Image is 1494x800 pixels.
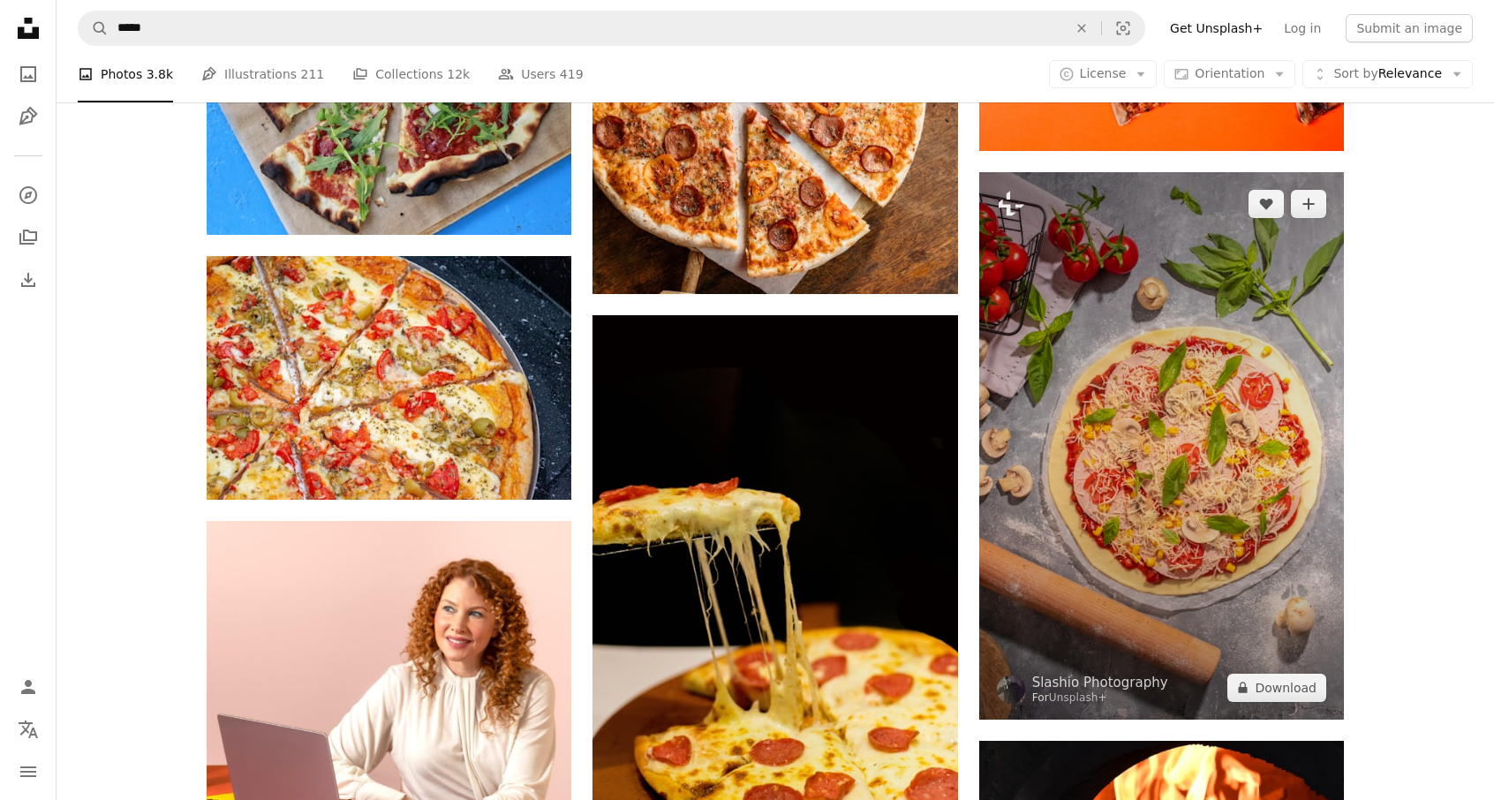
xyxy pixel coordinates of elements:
button: Language [11,712,46,747]
a: a pizza sitting on top of a pizza pan covered in cheese [979,437,1344,453]
span: License [1080,66,1127,80]
a: Unsplash+ [1049,691,1107,704]
img: pepperoni pizz [207,256,571,499]
span: 211 [301,64,325,84]
button: Visual search [1102,11,1144,45]
a: Photos [11,57,46,92]
a: Log in / Sign up [11,669,46,705]
button: Orientation [1164,60,1295,88]
a: pepperoni pizz [207,369,571,385]
form: Find visuals sitewide [78,11,1145,46]
button: Add to Collection [1291,190,1326,218]
img: a pizza sitting on top of a pizza pan covered in cheese [979,172,1344,720]
button: Sort byRelevance [1302,60,1473,88]
button: Menu [11,754,46,789]
span: 12k [447,64,470,84]
a: pepperoni pizza [207,105,571,121]
button: License [1049,60,1158,88]
button: Download [1227,674,1326,702]
img: Go to Slashio Photography's profile [997,675,1025,704]
a: Collections [11,220,46,255]
a: a pepperoni pizza cut into slices on a wooden table [592,164,957,180]
a: Log in [1273,14,1332,42]
a: Collections 12k [352,46,470,102]
span: Sort by [1333,66,1377,80]
img: a pepperoni pizza cut into slices on a wooden table [592,51,957,294]
button: Search Unsplash [79,11,109,45]
a: Illustrations 211 [201,46,324,102]
a: Illustrations [11,99,46,134]
a: Get Unsplash+ [1159,14,1273,42]
a: Users 419 [498,46,583,102]
a: Download History [11,262,46,298]
a: Home — Unsplash [11,11,46,49]
a: Explore [11,177,46,213]
span: Relevance [1333,65,1442,83]
button: Like [1249,190,1284,218]
button: Submit an image [1346,14,1473,42]
a: pepperoni pizza [592,580,957,596]
span: Orientation [1195,66,1264,80]
span: 419 [560,64,584,84]
button: Clear [1062,11,1101,45]
a: Slashio Photography [1032,674,1168,691]
div: For [1032,691,1168,706]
